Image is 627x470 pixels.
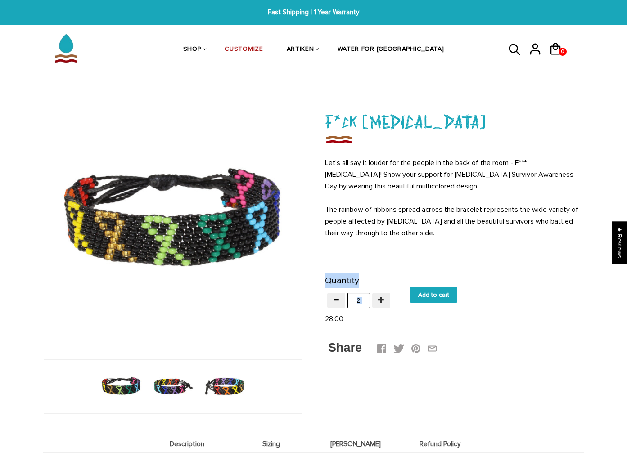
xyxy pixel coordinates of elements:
[147,440,227,448] span: Description
[559,45,566,58] span: 0
[328,341,362,354] span: Share
[325,204,584,239] p: The rainbow of ribbons spread across the bracelet represents the wide variety of people affected ...
[183,26,202,74] a: SHOP
[325,133,353,146] img: F*ck Cancer
[325,157,584,239] div: Page 1
[612,221,627,264] div: Click to open Judge.me floating reviews tab
[325,273,359,288] label: Quantity
[44,91,302,350] img: F*ck Cancer
[338,26,444,74] a: WATER FOR [GEOGRAPHIC_DATA]
[194,7,433,18] span: Fast Shipping | 1 Year Warranty
[325,109,584,133] h1: F*ck [MEDICAL_DATA]
[410,287,457,303] input: Add to cart
[231,440,311,448] span: Sizing
[549,58,569,60] a: 0
[400,440,480,448] span: Refund Policy
[325,314,343,323] span: 28.00
[287,26,314,74] a: ARTIKEN
[316,440,396,448] span: [PERSON_NAME]
[325,157,584,192] p: Let’s all say it louder for the people in the back of the room - F*** [MEDICAL_DATA]! Show your s...
[98,363,144,410] img: F*ck Cancer
[225,26,263,74] a: CUSTOMIZE
[150,363,196,410] img: F*ck Cancer
[202,363,248,410] img: F*ck Cancer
